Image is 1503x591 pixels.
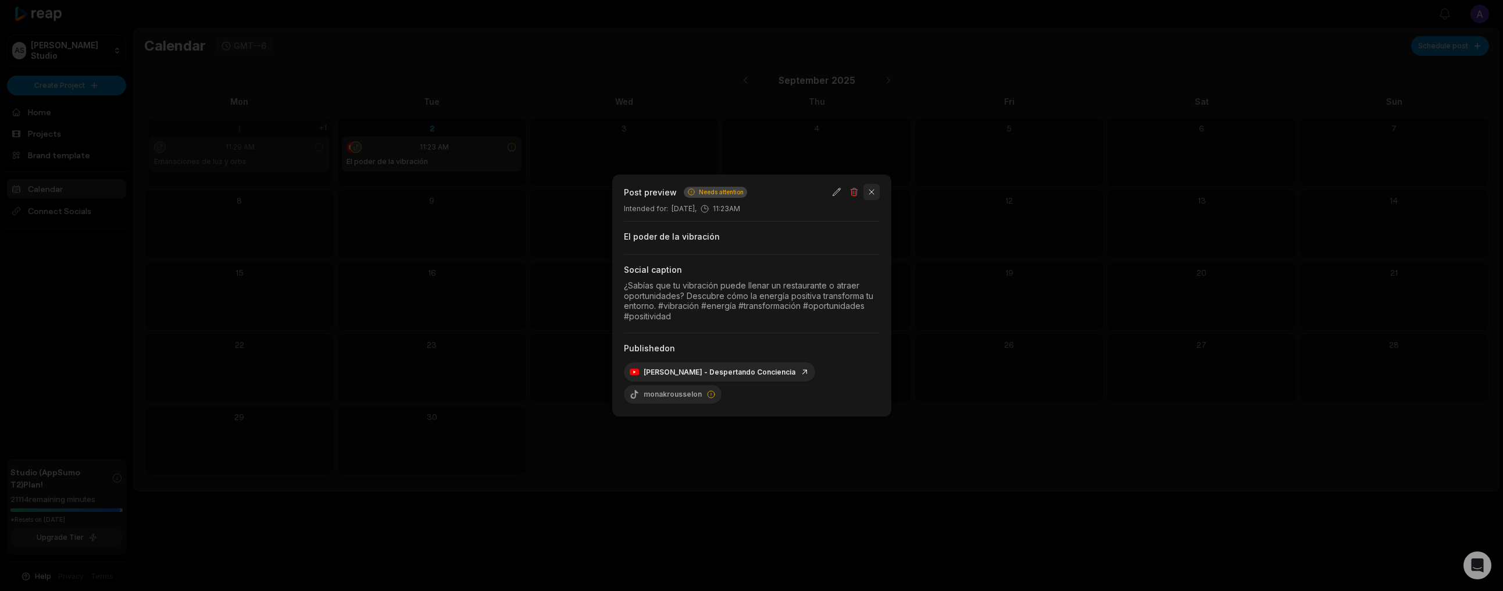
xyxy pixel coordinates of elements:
div: monakrousselon [624,385,722,404]
div: ¿Sabías que tu vibración puede llenar un restaurante o atraer oportunidades? Descubre cómo la ene... [624,280,880,321]
div: Published on [624,343,880,354]
a: [PERSON_NAME] - Despertando Conciencia [630,367,809,377]
h2: Post preview [624,186,677,198]
span: Needs attention [699,188,744,197]
div: El poder de la vibración [624,231,880,243]
div: Social caption [624,264,880,276]
div: [DATE], 11:23AM [624,204,880,214]
span: Intended for : [624,204,668,214]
